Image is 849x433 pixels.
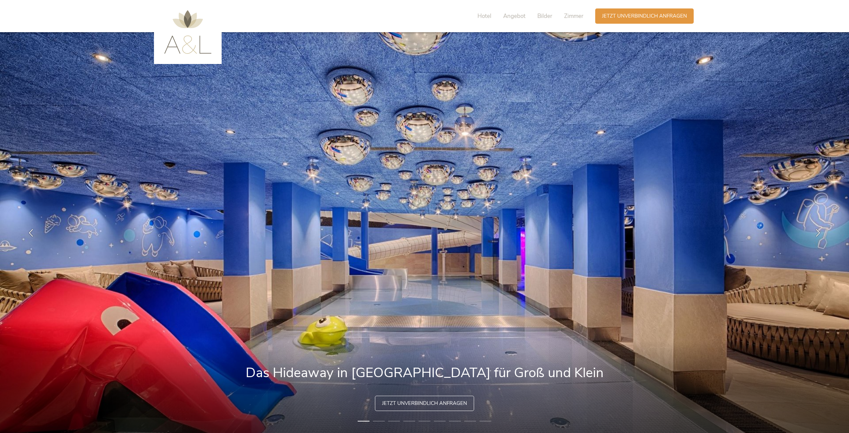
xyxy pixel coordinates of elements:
[503,12,526,20] span: Angebot
[382,400,467,407] span: Jetzt unverbindlich anfragen
[602,13,687,20] span: Jetzt unverbindlich anfragen
[164,10,211,54] img: AMONTI & LUNARIS Wellnessresort
[564,12,583,20] span: Zimmer
[537,12,552,20] span: Bilder
[477,12,491,20] span: Hotel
